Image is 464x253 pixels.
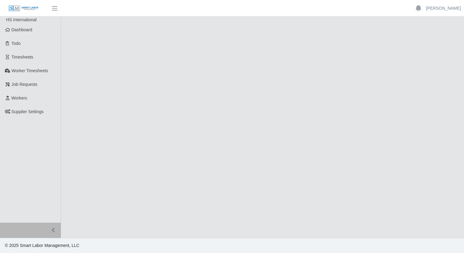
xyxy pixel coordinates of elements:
[12,41,21,46] span: Todo
[12,55,33,59] span: Timesheets
[12,109,44,114] span: Supplier Settings
[426,5,461,12] a: [PERSON_NAME]
[12,82,38,87] span: Job Requests
[12,27,32,32] span: Dashboard
[12,68,48,73] span: Worker Timesheets
[6,17,36,22] span: HS International
[12,96,27,100] span: Workers
[9,5,39,12] img: SLM Logo
[5,243,79,248] span: © 2025 Smart Labor Management, LLC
